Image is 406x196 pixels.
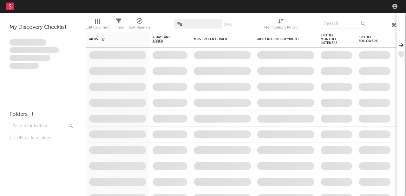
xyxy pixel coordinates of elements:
span: Lorem ipsum dolor [10,39,46,46]
div: My Discovery Checklist [10,24,76,31]
div: Click to add a folder. [10,134,76,142]
div: Filters [114,16,124,34]
div: Spotify Monthly Listeners [321,34,343,45]
span: Aliquam viverra [10,63,39,69]
span: Integer aliquet in purus et [10,47,59,54]
div: Notifications (Artist) [264,16,298,34]
input: Search for folders... [10,122,76,131]
input: Search... [321,19,368,28]
div: Most Recent Copyright [257,37,305,41]
span: Praesent ac interdum [10,55,50,61]
div: Spotify Followers [359,35,381,43]
button: Save [224,23,232,26]
div: Edit Columns [86,16,109,34]
div: Filters [114,24,124,31]
div: A&R Pipeline [128,16,151,34]
div: Notifications (Artist) [264,24,298,31]
div: A&R Pipeline [128,24,151,31]
div: Folders [10,111,28,118]
div: Most Recent Track [194,37,241,41]
div: Edit Columns [86,24,109,31]
span: 7-Day Fans Added [153,35,178,43]
div: Artist [89,37,137,41]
